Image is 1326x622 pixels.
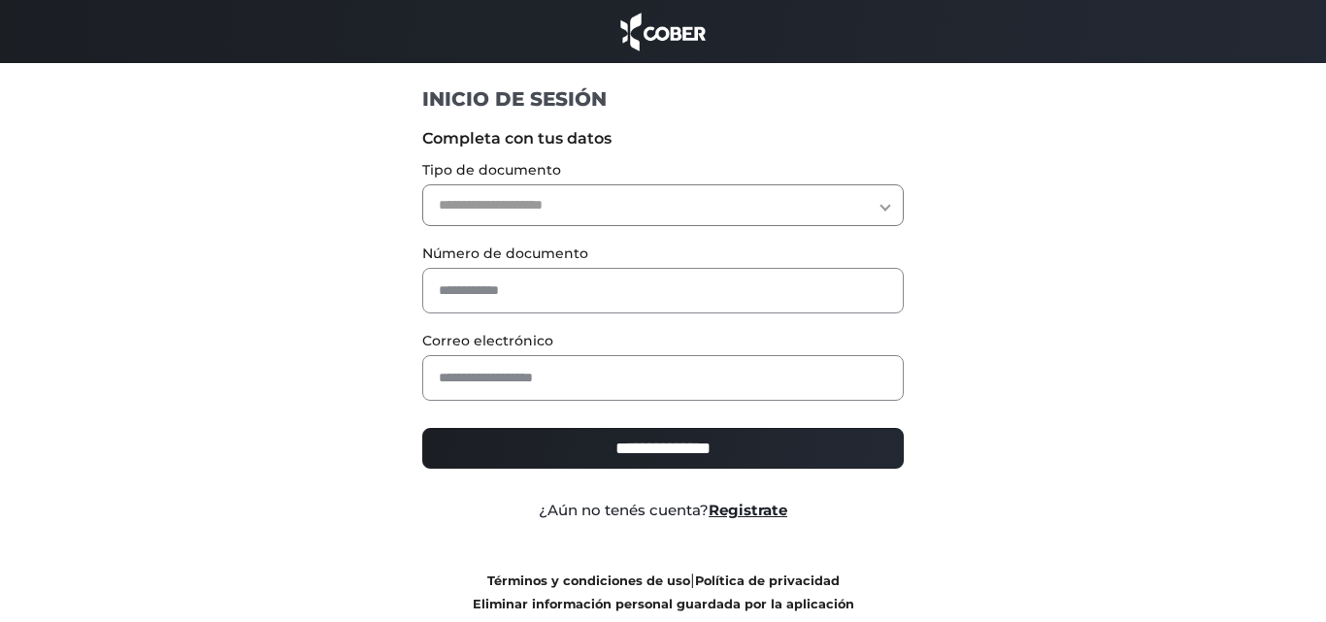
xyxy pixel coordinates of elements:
[473,597,854,611] a: Eliminar información personal guardada por la aplicación
[408,569,919,615] div: |
[422,127,905,150] label: Completa con tus datos
[709,501,787,519] a: Registrate
[422,244,905,264] label: Número de documento
[487,573,690,588] a: Términos y condiciones de uso
[422,86,905,112] h1: INICIO DE SESIÓN
[408,500,919,522] div: ¿Aún no tenés cuenta?
[422,160,905,180] label: Tipo de documento
[615,10,711,53] img: cober_marca.png
[695,573,840,588] a: Política de privacidad
[422,331,905,351] label: Correo electrónico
